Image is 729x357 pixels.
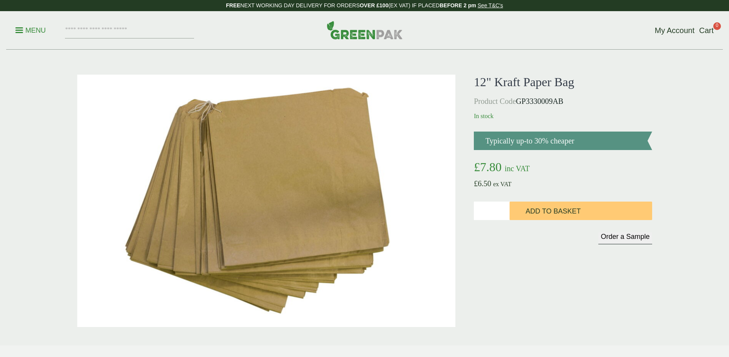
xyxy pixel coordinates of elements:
[598,232,652,244] button: Order a Sample
[327,21,403,39] img: GreenPak Supplies
[440,2,476,8] strong: BEFORE 2 pm
[15,26,46,33] a: Menu
[493,181,511,187] span: ex VAT
[699,25,714,36] a: Cart 0
[474,160,501,174] bdi: 7.80
[474,179,478,188] span: £
[526,207,581,216] span: Add to Basket
[360,2,389,8] strong: OVER £100
[77,75,456,327] img: 12
[601,233,649,240] span: Order a Sample
[713,22,721,30] span: 0
[474,75,652,89] h1: 12" Kraft Paper Bag
[226,2,240,8] strong: FREE
[478,2,503,8] a: See T&C's
[15,26,46,35] p: Menu
[474,112,652,121] p: In stock
[474,179,491,188] bdi: 6.50
[655,25,694,36] a: My Account
[505,164,530,173] span: inc VAT
[699,26,714,35] span: Cart
[510,202,652,220] button: Add to Basket
[655,26,694,35] span: My Account
[474,160,480,174] span: £
[474,97,516,105] span: Product Code
[474,95,652,107] p: GP3330009AB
